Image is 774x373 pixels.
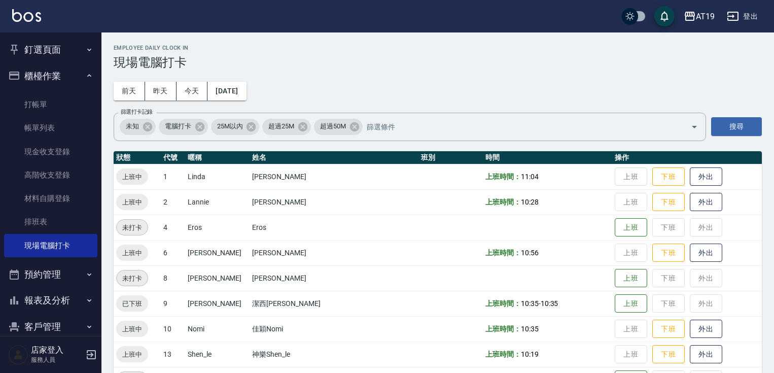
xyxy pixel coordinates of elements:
[117,222,148,233] span: 未打卡
[185,316,250,342] td: Nomi
[161,151,185,164] th: 代號
[120,121,145,131] span: 未知
[250,151,418,164] th: 姓名
[652,244,685,262] button: 下班
[185,151,250,164] th: 暱稱
[250,215,418,240] td: Eros
[159,121,197,131] span: 電腦打卡
[4,234,97,257] a: 現場電腦打卡
[652,320,685,338] button: 下班
[652,167,685,186] button: 下班
[185,291,250,316] td: [PERSON_NAME]
[652,193,685,212] button: 下班
[31,345,83,355] h5: 店家登入
[4,63,97,89] button: 櫃檯作業
[615,218,647,237] button: 上班
[4,93,97,116] a: 打帳單
[250,189,418,215] td: [PERSON_NAME]
[211,119,260,135] div: 25M以內
[483,291,612,316] td: -
[652,345,685,364] button: 下班
[680,6,719,27] button: AT19
[12,9,41,22] img: Logo
[250,342,418,367] td: 神樂Shen_le
[116,324,148,334] span: 上班中
[121,108,153,116] label: 篩選打卡記錄
[185,240,250,265] td: [PERSON_NAME]
[161,342,185,367] td: 13
[185,215,250,240] td: Eros
[690,193,722,212] button: 外出
[250,240,418,265] td: [PERSON_NAME]
[521,173,539,181] span: 11:04
[485,198,521,206] b: 上班時間：
[116,298,148,309] span: 已下班
[250,164,418,189] td: [PERSON_NAME]
[114,45,762,51] h2: Employee Daily Clock In
[4,37,97,63] button: 釘選頁面
[690,320,722,338] button: 外出
[654,6,675,26] button: save
[114,82,145,100] button: 前天
[116,248,148,258] span: 上班中
[161,164,185,189] td: 1
[615,269,647,288] button: 上班
[185,265,250,291] td: [PERSON_NAME]
[696,10,715,23] div: AT19
[211,121,249,131] span: 25M以內
[145,82,177,100] button: 昨天
[114,151,161,164] th: 狀態
[262,121,300,131] span: 超過25M
[615,294,647,313] button: 上班
[521,249,539,257] span: 10:56
[485,299,521,308] b: 上班時間：
[161,265,185,291] td: 8
[161,316,185,342] td: 10
[250,265,418,291] td: [PERSON_NAME]
[418,151,483,164] th: 班別
[711,117,762,136] button: 搜尋
[483,151,612,164] th: 時間
[114,55,762,70] h3: 現場電腦打卡
[161,215,185,240] td: 4
[690,167,722,186] button: 外出
[117,273,148,284] span: 未打卡
[185,189,250,215] td: Lannie
[161,189,185,215] td: 2
[686,119,702,135] button: Open
[690,345,722,364] button: 外出
[4,116,97,140] a: 帳單列表
[364,118,673,135] input: 篩選條件
[612,151,762,164] th: 操作
[250,291,418,316] td: 潔西[PERSON_NAME]
[485,173,521,181] b: 上班時間：
[690,244,722,262] button: 外出
[8,345,28,365] img: Person
[485,350,521,358] b: 上班時間：
[541,299,558,308] span: 10:35
[116,349,148,360] span: 上班中
[4,140,97,163] a: 現金收支登錄
[485,249,521,257] b: 上班時間：
[31,355,83,364] p: 服務人員
[177,82,208,100] button: 今天
[485,325,521,333] b: 上班時間：
[159,119,208,135] div: 電腦打卡
[314,121,352,131] span: 超過50M
[4,187,97,210] a: 材料自購登錄
[521,325,539,333] span: 10:35
[116,172,148,182] span: 上班中
[314,119,363,135] div: 超過50M
[521,350,539,358] span: 10:19
[4,261,97,288] button: 預約管理
[185,164,250,189] td: Linda
[120,119,156,135] div: 未知
[116,197,148,208] span: 上班中
[161,291,185,316] td: 9
[207,82,246,100] button: [DATE]
[521,198,539,206] span: 10:28
[4,163,97,187] a: 高階收支登錄
[4,210,97,233] a: 排班表
[4,314,97,340] button: 客戶管理
[521,299,539,308] span: 10:35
